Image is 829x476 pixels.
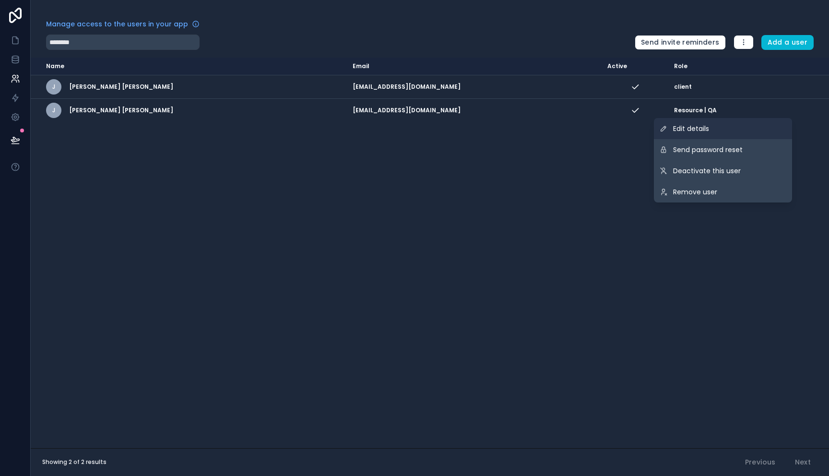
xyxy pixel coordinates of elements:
span: J [52,83,55,91]
span: Deactivate this user [673,166,741,176]
a: Deactivate this user [654,160,792,181]
td: [EMAIL_ADDRESS][DOMAIN_NAME] [347,75,602,99]
th: Name [31,58,347,75]
span: client [674,83,692,91]
button: Send invite reminders [635,35,725,50]
span: J [52,107,55,114]
button: Add a user [761,35,814,50]
a: Manage access to the users in your app [46,19,200,29]
span: Edit details [673,124,709,133]
th: Email [347,58,602,75]
div: scrollable content [31,58,829,448]
td: [EMAIL_ADDRESS][DOMAIN_NAME] [347,99,602,122]
span: Send password reset [673,145,743,155]
span: Manage access to the users in your app [46,19,188,29]
a: Remove user [654,181,792,202]
button: Send password reset [654,139,792,160]
span: Showing 2 of 2 results [42,458,107,466]
span: Remove user [673,187,717,197]
span: [PERSON_NAME] [PERSON_NAME] [69,107,173,114]
th: Active [602,58,668,75]
a: Edit details [654,118,792,139]
span: Resource | QA [674,107,717,114]
th: Role [668,58,784,75]
span: [PERSON_NAME] [PERSON_NAME] [69,83,173,91]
